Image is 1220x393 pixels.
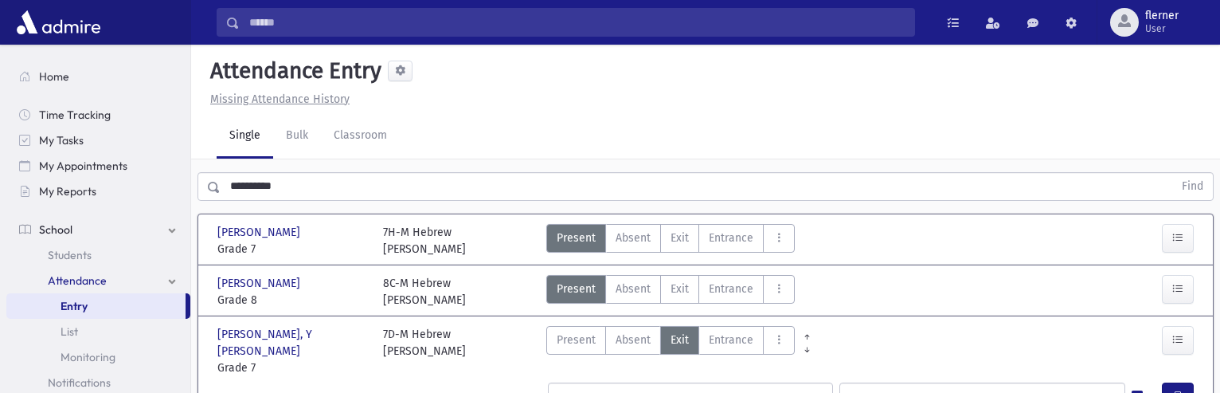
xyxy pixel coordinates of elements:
span: List [61,324,78,339]
span: Present [557,281,596,297]
a: My Tasks [6,128,190,153]
input: Search [240,8,914,37]
span: Monitoring [61,350,115,364]
u: Missing Attendance History [210,92,350,106]
div: AttTypes [546,224,795,257]
span: School [39,222,72,237]
span: Grade 8 [217,292,367,309]
img: AdmirePro [13,6,104,38]
a: Entry [6,293,186,319]
span: Present [557,230,596,246]
a: Classroom [321,114,400,159]
span: [PERSON_NAME] [217,224,303,241]
span: Home [39,69,69,84]
span: My Tasks [39,133,84,147]
a: Single [217,114,273,159]
div: AttTypes [546,326,795,376]
span: User [1145,22,1179,35]
span: Absent [616,230,651,246]
span: Attendance [48,273,107,288]
span: Entry [61,299,88,313]
span: Exit [671,281,689,297]
a: Students [6,242,190,268]
a: List [6,319,190,344]
span: Notifications [48,375,111,390]
a: My Reports [6,179,190,204]
button: Find [1172,173,1213,200]
span: Students [48,248,92,262]
span: flerner [1145,10,1179,22]
span: Absent [616,281,651,297]
a: School [6,217,190,242]
a: Home [6,64,190,89]
span: Entrance [709,332,753,348]
div: 8C-M Hebrew [PERSON_NAME] [383,275,466,309]
div: AttTypes [546,275,795,309]
a: My Appointments [6,153,190,179]
span: Time Tracking [39,108,111,122]
span: Absent [616,332,651,348]
span: My Appointments [39,159,127,173]
div: 7D-M Hebrew [PERSON_NAME] [383,326,466,376]
a: Monitoring [6,344,190,370]
span: [PERSON_NAME] [217,275,303,292]
span: Exit [671,332,689,348]
a: Bulk [273,114,321,159]
span: Entrance [709,281,753,297]
h5: Attendance Entry [204,57,381,84]
span: [PERSON_NAME], Y [PERSON_NAME] [217,326,367,360]
div: 7H-M Hebrew [PERSON_NAME] [383,224,466,257]
span: Present [557,332,596,348]
span: Exit [671,230,689,246]
span: Entrance [709,230,753,246]
span: Grade 7 [217,360,367,376]
a: Time Tracking [6,102,190,128]
a: Missing Attendance History [204,92,350,106]
span: My Reports [39,184,96,198]
a: Attendance [6,268,190,293]
span: Grade 7 [217,241,367,257]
